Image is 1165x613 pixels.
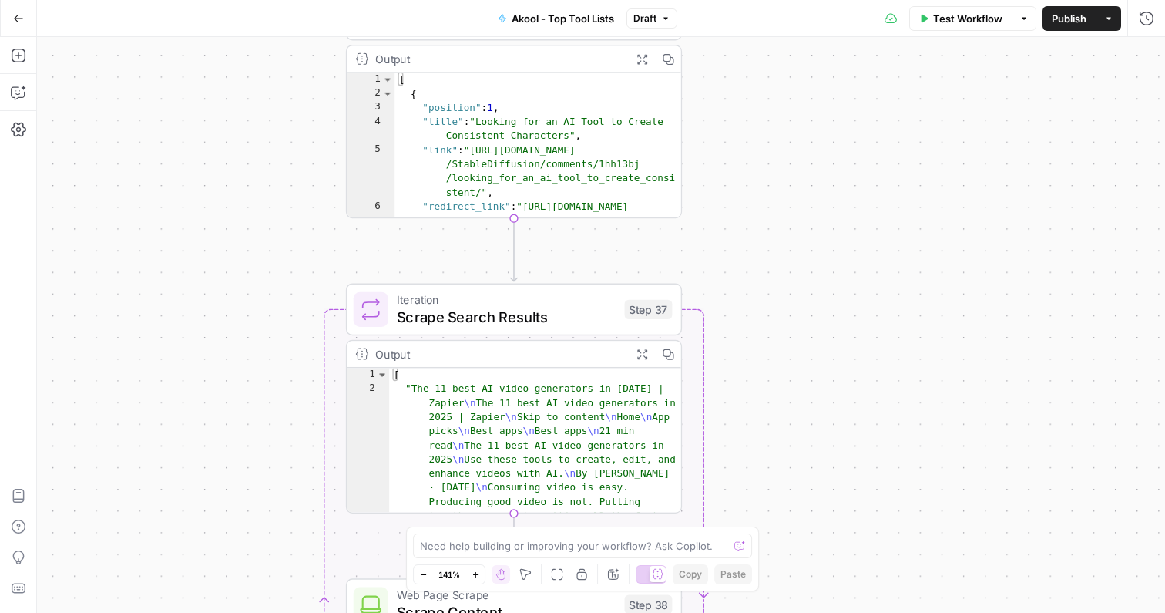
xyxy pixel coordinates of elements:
span: Publish [1052,11,1086,26]
span: Web Page Scrape [397,586,616,604]
div: Output [375,50,623,68]
span: Draft [633,12,656,25]
span: 141% [438,568,460,581]
span: Akool - Top Tool Lists [512,11,614,26]
div: 1 [347,73,394,87]
button: Draft [626,8,677,29]
span: Copy [679,568,702,581]
div: 2 [347,87,394,101]
span: Paste [720,568,746,581]
span: Scrape Search Results [397,306,616,328]
button: Akool - Top Tool Lists [488,6,623,31]
span: Toggle code folding, rows 1 through 31 [381,73,393,87]
div: 3 [347,101,394,115]
span: Test Workflow [933,11,1002,26]
div: IterationScrape Search ResultsStep 37Output[ "The 11 best AI video generators in [DATE] | Zapier\... [346,284,682,514]
span: Toggle code folding, rows 2 through 30 [381,87,393,101]
button: Test Workflow [909,6,1012,31]
span: Toggle code folding, rows 1 through 3 [376,368,388,382]
div: 4 [347,116,394,144]
button: Copy [673,564,708,584]
button: Publish [1042,6,1096,31]
div: Step 37 [625,300,673,319]
div: 1 [347,368,389,382]
div: Output [375,345,623,363]
span: Iteration [397,291,616,308]
div: 6 [347,200,394,298]
div: 5 [347,143,394,200]
g: Edge from step_36 to step_37 [511,218,517,281]
button: Paste [714,564,752,584]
